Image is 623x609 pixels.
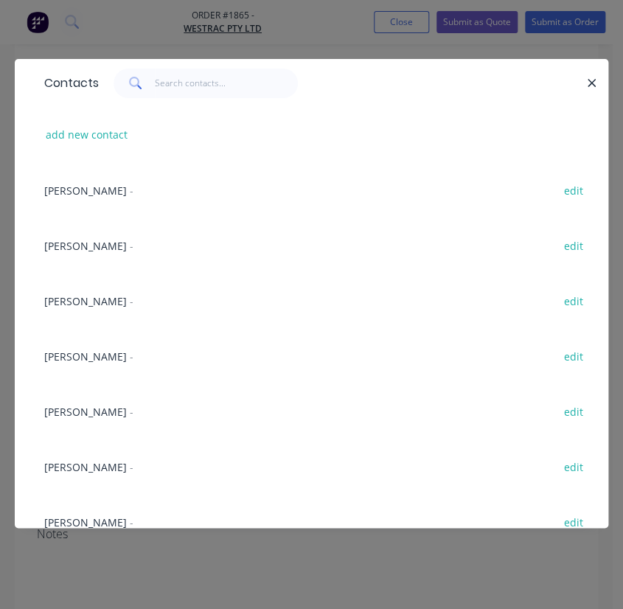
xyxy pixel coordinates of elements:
span: - [130,515,133,529]
span: - [130,294,133,308]
button: add new contact [38,125,136,145]
span: [PERSON_NAME] [44,239,127,253]
button: edit [556,290,591,310]
span: [PERSON_NAME] [44,515,127,529]
span: - [130,349,133,363]
span: [PERSON_NAME] [44,294,127,308]
input: Search contacts... [155,69,299,98]
span: - [130,460,133,474]
button: edit [556,456,591,476]
button: edit [556,346,591,366]
span: - [130,405,133,419]
span: - [130,239,133,253]
span: [PERSON_NAME] [44,460,127,474]
button: edit [556,180,591,200]
button: edit [556,235,591,255]
span: - [130,184,133,198]
span: [PERSON_NAME] [44,184,127,198]
button: edit [556,401,591,421]
div: Contacts [37,60,99,107]
span: [PERSON_NAME] [44,349,127,363]
button: edit [556,512,591,532]
span: [PERSON_NAME] [44,405,127,419]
